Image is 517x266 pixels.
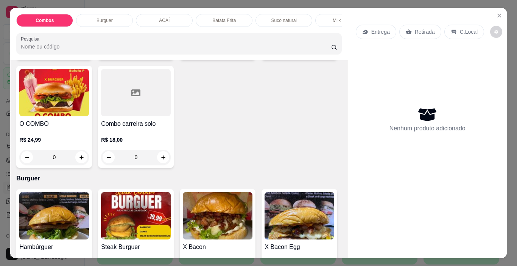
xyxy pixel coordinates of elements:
p: Batata Frita [212,17,236,23]
h4: O COMBO [19,119,89,128]
p: Retirada [415,28,435,36]
h4: Steak Burguer [101,243,171,252]
p: Burguer [16,174,341,183]
p: Suco natural [271,17,297,23]
img: product-image [101,192,171,239]
h4: Hambúrguer [19,243,89,252]
p: R$ 18,00 [101,136,171,144]
input: Pesquisa [21,43,331,50]
p: AÇAÍ [159,17,170,23]
label: Pesquisa [21,36,42,42]
p: Combos [36,17,54,23]
img: product-image [19,192,89,239]
p: Entrega [371,28,390,36]
button: Close [493,9,505,22]
h4: X Bacon [183,243,252,252]
p: C.Local [460,28,478,36]
p: Milk Shake [333,17,355,23]
button: decrease-product-quantity [490,26,502,38]
p: Nenhum produto adicionado [389,124,466,133]
img: product-image [265,192,334,239]
img: product-image [19,69,89,116]
p: Burguer [97,17,113,23]
h4: X Bacon Egg [265,243,334,252]
h4: Combo carreira solo [101,119,171,128]
p: R$ 24,99 [19,136,89,144]
img: product-image [183,192,252,239]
